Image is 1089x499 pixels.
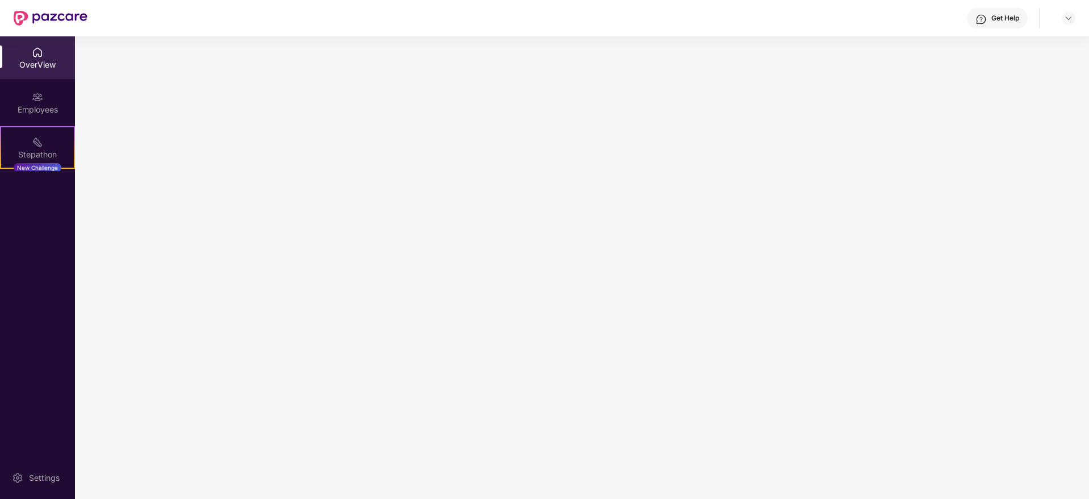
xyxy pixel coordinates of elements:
[1064,14,1073,23] img: svg+xml;base64,PHN2ZyBpZD0iRHJvcGRvd24tMzJ4MzIiIHhtbG5zPSJodHRwOi8vd3d3LnczLm9yZy8yMDAwL3N2ZyIgd2...
[1,149,74,160] div: Stepathon
[26,472,63,484] div: Settings
[32,136,43,148] img: svg+xml;base64,PHN2ZyB4bWxucz0iaHR0cDovL3d3dy53My5vcmcvMjAwMC9zdmciIHdpZHRoPSIyMSIgaGVpZ2h0PSIyMC...
[14,11,87,26] img: New Pazcare Logo
[14,163,61,172] div: New Challenge
[32,47,43,58] img: svg+xml;base64,PHN2ZyBpZD0iSG9tZSIgeG1sbnM9Imh0dHA6Ly93d3cudzMub3JnLzIwMDAvc3ZnIiB3aWR0aD0iMjAiIG...
[32,92,43,103] img: svg+xml;base64,PHN2ZyBpZD0iRW1wbG95ZWVzIiB4bWxucz0iaHR0cDovL3d3dy53My5vcmcvMjAwMC9zdmciIHdpZHRoPS...
[991,14,1019,23] div: Get Help
[12,472,23,484] img: svg+xml;base64,PHN2ZyBpZD0iU2V0dGluZy0yMHgyMCIgeG1sbnM9Imh0dHA6Ly93d3cudzMub3JnLzIwMDAvc3ZnIiB3aW...
[975,14,987,25] img: svg+xml;base64,PHN2ZyBpZD0iSGVscC0zMngzMiIgeG1sbnM9Imh0dHA6Ly93d3cudzMub3JnLzIwMDAvc3ZnIiB3aWR0aD...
